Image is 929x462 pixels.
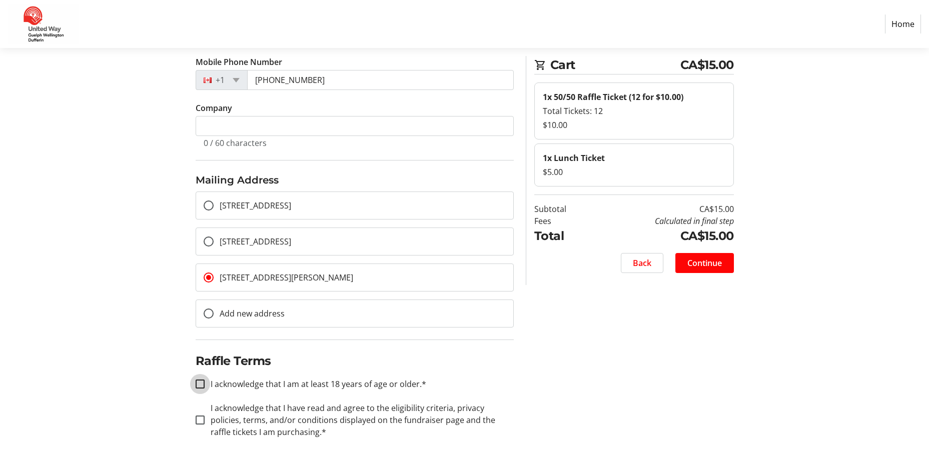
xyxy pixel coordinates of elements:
td: Fees [534,215,592,227]
a: Home [885,14,921,33]
button: Continue [675,253,734,273]
div: $5.00 [543,166,725,178]
span: [STREET_ADDRESS] [220,236,291,247]
span: Continue [687,257,722,269]
label: Mobile Phone Number [196,56,282,68]
td: Calculated in final step [592,215,734,227]
span: CA$15.00 [680,56,734,74]
span: Cart [550,56,680,74]
h2: Raffle Terms [196,352,514,370]
label: Add new address [214,307,285,319]
strong: 1x 50/50 Raffle Ticket (12 for $10.00) [543,91,683,102]
label: Company [196,102,232,114]
label: I acknowledge that I am at least 18 years of age or older.* [205,378,426,390]
span: [STREET_ADDRESS][PERSON_NAME] [220,272,353,283]
span: [STREET_ADDRESS] [220,200,291,211]
tr-character-limit: 0 / 60 characters [204,137,267,148]
div: Total Tickets: 12 [543,105,725,117]
label: I acknowledge that I have read and agree to the eligibility criteria, privacy policies, terms, an... [205,402,514,438]
img: United Way Guelph Wellington Dufferin's Logo [8,4,79,44]
td: CA$15.00 [592,227,734,245]
span: Back [633,257,651,269]
button: Back [621,253,663,273]
input: (506) 234-5678 [247,70,514,90]
td: Total [534,227,592,245]
strong: 1x Lunch Ticket [543,152,605,163]
td: CA$15.00 [592,203,734,215]
div: $10.00 [543,119,725,131]
td: Subtotal [534,203,592,215]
